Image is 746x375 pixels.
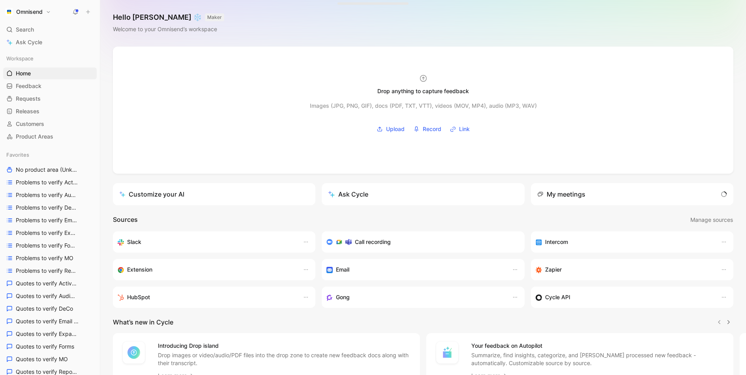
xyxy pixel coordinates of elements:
[3,24,97,36] div: Search
[336,292,350,302] h3: Gong
[16,178,79,186] span: Problems to verify Activation
[3,164,97,176] a: No product area (Unknowns)
[326,237,513,247] div: Record & transcribe meetings from Zoom, Meet & Teams.
[16,317,79,325] span: Quotes to verify Email builder
[113,24,224,34] div: Welcome to your Omnisend’s workspace
[3,67,97,79] a: Home
[3,131,97,142] a: Product Areas
[86,305,94,313] button: View actions
[16,292,78,300] span: Quotes to verify Audience
[16,191,79,199] span: Problems to verify Audience
[471,351,724,367] p: Summarize, find insights, categorize, and [PERSON_NAME] processed new feedback - automatically. C...
[16,107,39,115] span: Releases
[326,265,504,274] div: Forward emails to your feedback inbox
[3,227,97,239] a: Problems to verify Expansion
[3,252,97,264] a: Problems to verify MO
[3,202,97,214] a: Problems to verify DeCo
[119,189,184,199] div: Customize your AI
[3,52,97,64] div: Workspace
[88,267,96,275] button: View actions
[113,317,173,327] h2: What’s new in Cycle
[3,93,97,105] a: Requests
[86,204,94,212] button: View actions
[16,133,53,141] span: Product Areas
[326,292,504,302] div: Capture feedback from your incoming calls
[16,82,41,90] span: Feedback
[16,25,34,34] span: Search
[16,120,44,128] span: Customers
[343,0,379,4] div: Drop anything here to capture feedback
[3,118,97,130] a: Customers
[6,151,29,159] span: Favorites
[127,237,141,247] h3: Slack
[3,240,97,251] a: Problems to verify Forms
[6,54,34,62] span: Workspace
[3,189,97,201] a: Problems to verify Audience
[328,189,368,199] div: Ask Cycle
[88,229,96,237] button: View actions
[3,328,97,340] a: Quotes to verify Expansion
[158,351,410,367] p: Drop images or video/audio/PDF files into the drop zone to create new feedback docs along with th...
[113,215,138,225] h2: Sources
[336,265,349,274] h3: Email
[88,191,96,199] button: View actions
[87,279,95,287] button: View actions
[471,341,724,351] h4: Your feedback on Autopilot
[343,4,379,7] div: Docs, images, videos, audio files, links & more
[5,8,13,16] img: Omnisend
[16,37,42,47] span: Ask Cycle
[3,353,97,365] a: Quotes to verify MO
[3,6,53,17] button: OmnisendOmnisend
[322,183,524,205] button: Ask Cycle
[88,178,96,186] button: View actions
[127,292,150,302] h3: HubSpot
[355,237,391,247] h3: Call recording
[16,69,31,77] span: Home
[3,105,97,117] a: Releases
[536,237,713,247] div: Sync your customers, send feedback and get updates in Intercom
[3,265,97,277] a: Problems to verify Reporting
[127,265,152,274] h3: Extension
[545,292,570,302] h3: Cycle API
[3,80,97,92] a: Feedback
[16,254,73,262] span: Problems to verify MO
[447,123,472,135] button: Link
[16,204,77,212] span: Problems to verify DeCo
[158,341,410,351] h4: Introducing Drop island
[3,149,97,161] div: Favorites
[88,317,96,325] button: View actions
[3,341,97,352] a: Quotes to verify Forms
[3,290,97,302] a: Quotes to verify Audience
[3,315,97,327] a: Quotes to verify Email builder
[310,101,537,111] div: Images (JPG, PNG, GIF), docs (PDF, TXT, VTT), videos (MOV, MP4), audio (MP3, WAV)
[89,216,97,224] button: View actions
[3,36,97,48] a: Ask Cycle
[86,254,94,262] button: View actions
[86,343,94,351] button: View actions
[113,13,224,22] h1: Hello [PERSON_NAME] ❄️
[86,355,94,363] button: View actions
[16,216,80,224] span: Problems to verify Email Builder
[690,215,733,225] span: Manage sources
[16,229,79,237] span: Problems to verify Expansion
[16,305,73,313] span: Quotes to verify DeCo
[537,189,585,199] div: My meetings
[88,330,96,338] button: View actions
[16,8,43,15] h1: Omnisend
[16,95,41,103] span: Requests
[459,124,470,134] span: Link
[690,215,733,225] button: Manage sources
[205,13,224,21] button: MAKER
[377,86,469,96] div: Drop anything to capture feedback
[16,279,78,287] span: Quotes to verify Activation
[113,183,315,205] a: Customize your AI
[16,267,79,275] span: Problems to verify Reporting
[16,166,79,174] span: No product area (Unknowns)
[118,237,295,247] div: Sync your customers, send feedback and get updates in Slack
[536,292,713,302] div: Sync customers & send feedback from custom sources. Get inspired by our favorite use case
[386,124,405,134] span: Upload
[3,303,97,315] a: Quotes to verify DeCo
[86,242,94,249] button: View actions
[87,292,95,300] button: View actions
[545,265,562,274] h3: Zapier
